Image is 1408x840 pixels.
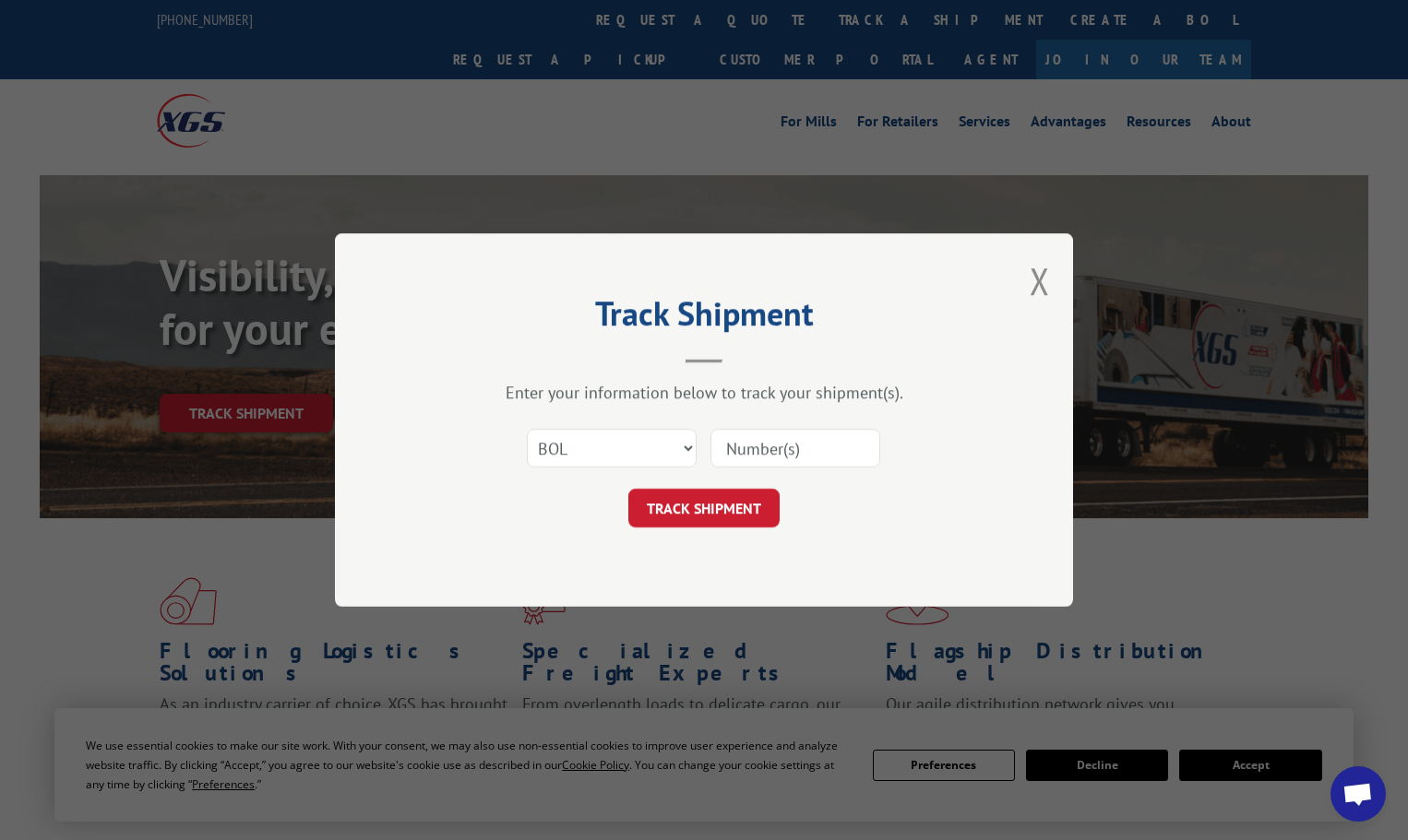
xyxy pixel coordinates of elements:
[427,382,981,403] div: Enter your information below to track your shipment(s).
[628,489,780,527] button: TRACK SHIPMENT
[1030,256,1050,305] button: Close modal
[427,301,981,336] h2: Track Shipment
[1330,766,1386,822] div: Open chat
[710,429,880,467] input: Number(s)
